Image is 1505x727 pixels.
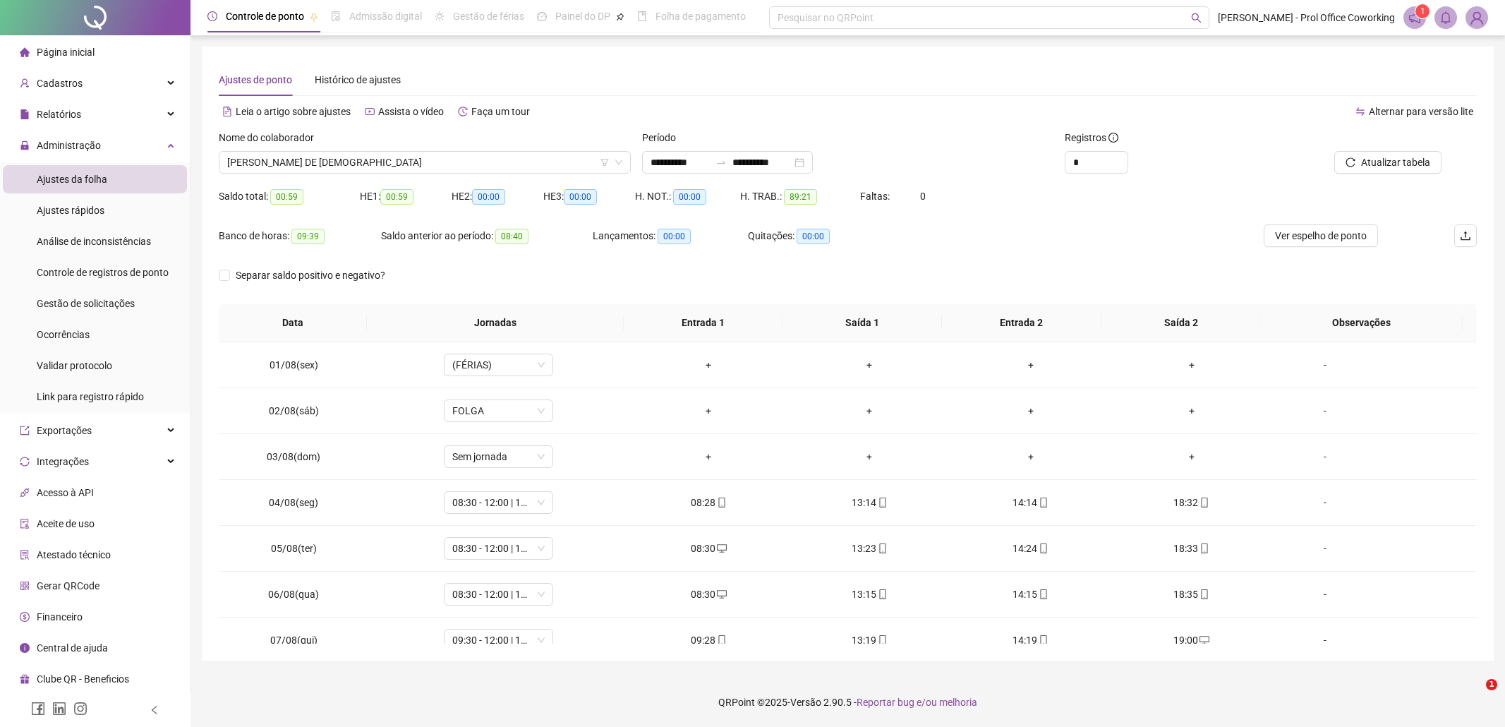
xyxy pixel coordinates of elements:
[20,643,30,653] span: info-circle
[1408,11,1421,24] span: notification
[458,107,468,116] span: history
[1439,11,1452,24] span: bell
[37,580,99,591] span: Gerar QRCode
[555,11,610,22] span: Painel do DP
[658,229,691,244] span: 00:00
[800,495,938,510] div: 13:14
[1420,6,1425,16] span: 1
[639,403,778,419] div: +
[20,47,30,57] span: home
[962,449,1100,464] div: +
[37,267,169,278] span: Controle de registros de ponto
[800,587,938,602] div: 13:15
[380,189,413,205] span: 00:59
[270,635,318,646] span: 07/08(qui)
[20,612,30,622] span: dollar
[639,587,778,602] div: 08:30
[20,488,30,498] span: api
[1486,679,1497,690] span: 1
[537,11,547,21] span: dashboard
[452,492,545,513] span: 08:30 - 12:00 | 13:00 - 18:30
[73,702,87,716] span: instagram
[37,329,90,340] span: Ocorrências
[20,550,30,560] span: solution
[790,697,821,708] span: Versão
[942,304,1101,342] th: Entrada 2
[20,457,30,467] span: sync
[876,635,888,645] span: mobile
[270,359,318,371] span: 01/08(sex)
[472,189,505,205] span: 00:00
[543,188,635,205] div: HE 3:
[1037,635,1048,645] span: mobile
[1264,224,1378,247] button: Ver espelho de ponto
[37,391,144,402] span: Link para registro rápido
[37,298,135,309] span: Gestão de solicitações
[564,189,597,205] span: 00:00
[639,357,778,373] div: +
[962,357,1100,373] div: +
[715,635,727,645] span: mobile
[1198,635,1209,645] span: desktop
[800,632,938,648] div: 13:19
[962,632,1100,648] div: 14:19
[291,229,325,244] span: 09:39
[219,130,323,145] label: Nome do colaborador
[962,403,1100,419] div: +
[637,11,647,21] span: book
[600,158,609,167] span: filter
[471,106,530,117] span: Faça um tour
[37,642,108,654] span: Central de ajuda
[635,188,740,205] div: H. NOT.:
[639,632,778,648] div: 09:28
[20,426,30,435] span: export
[1355,107,1365,116] span: swap
[639,449,778,464] div: +
[268,589,319,600] span: 06/08(qua)
[452,538,545,559] span: 08:30 - 12:00 | 13:00 - 18:30
[236,106,351,117] span: Leia o artigo sobre ajustes
[227,152,622,173] span: JANE DAMASCENO DE JESUS
[715,543,727,553] span: desktop
[1218,10,1395,25] span: [PERSON_NAME] - Prol Office Coworking
[1260,304,1463,342] th: Observações
[740,188,860,205] div: H. TRAB.:
[1275,228,1367,244] span: Ver espelho de ponto
[962,587,1100,602] div: 14:15
[1123,541,1261,556] div: 18:33
[1191,13,1202,23] span: search
[37,673,129,685] span: Clube QR - Beneficios
[1283,587,1367,602] div: -
[37,360,112,371] span: Validar protocolo
[1108,133,1118,143] span: info-circle
[1283,357,1367,373] div: -
[20,109,30,119] span: file
[1198,543,1209,553] span: mobile
[1283,495,1367,510] div: -
[784,189,817,205] span: 89:21
[1101,304,1261,342] th: Saída 2
[715,157,727,168] span: to
[452,354,545,375] span: (FÉRIAS)
[331,11,341,21] span: file-done
[962,495,1100,510] div: 14:14
[639,541,778,556] div: 08:30
[857,697,977,708] span: Reportar bug e/ou melhoria
[37,47,95,58] span: Página inicial
[1271,315,1451,330] span: Observações
[782,304,942,342] th: Saída 1
[1123,495,1261,510] div: 18:32
[20,581,30,591] span: qrcode
[876,589,888,599] span: mobile
[37,549,111,560] span: Atestado técnico
[1123,403,1261,419] div: +
[1198,589,1209,599] span: mobile
[269,497,318,508] span: 04/08(seg)
[920,191,926,202] span: 0
[1037,543,1048,553] span: mobile
[655,11,746,22] span: Folha de pagamento
[452,584,545,605] span: 08:30 - 12:00 | 13:00 - 18:30
[642,130,685,145] label: Período
[962,541,1100,556] div: 14:24
[37,109,81,120] span: Relatórios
